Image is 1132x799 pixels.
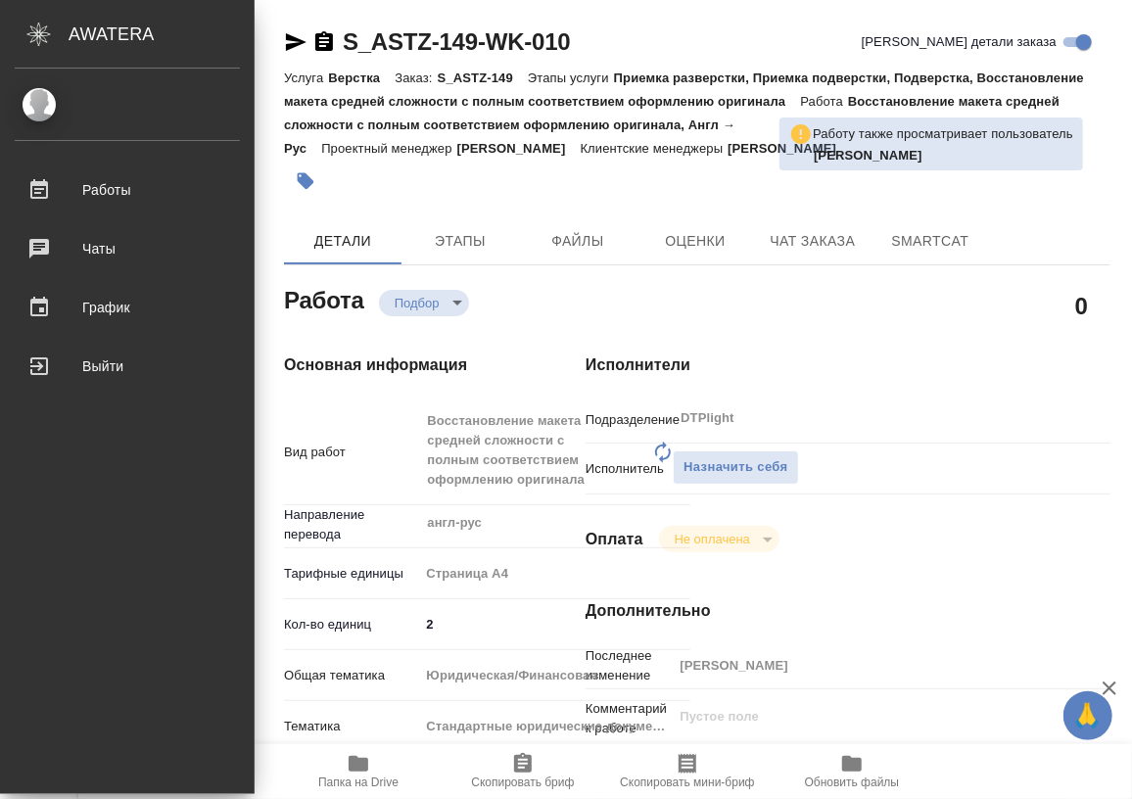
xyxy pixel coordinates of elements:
span: SmartCat [883,229,977,254]
span: Скопировать бриф [471,775,574,789]
div: График [15,293,240,322]
p: Работа [800,94,848,109]
p: Тарифные единицы [284,564,419,584]
button: Скопировать бриф [441,744,605,799]
p: Кол-во единиц [284,615,419,634]
input: Пустое поле [673,651,1066,680]
div: Юридическая/Финансовая [419,659,690,692]
h4: Исполнители [586,353,1110,377]
span: Назначить себя [684,456,787,479]
p: Направление перевода [284,505,419,544]
span: Папка на Drive [318,775,399,789]
p: Восстановление макета средней сложности с полным соответствием оформлению оригинала, Англ → Рус [284,94,1060,156]
p: Приемка разверстки, Приемка подверстки, Подверстка, Восстановление макета средней сложности с пол... [284,70,1084,109]
span: Обновить файлы [805,775,900,789]
div: Чаты [15,234,240,263]
span: Чат заказа [766,229,860,254]
button: Скопировать ссылку [312,30,336,54]
h2: Работа [284,281,364,316]
p: Тематика [284,717,419,736]
div: Работы [15,175,240,205]
button: Добавить тэг [284,160,327,203]
p: Комментарий к работе [586,699,673,738]
div: AWATERA [69,15,255,54]
h4: Дополнительно [586,599,1110,623]
a: График [5,283,250,332]
button: Обновить файлы [770,744,934,799]
div: Подбор [379,290,469,316]
p: Последнее изменение [586,646,673,685]
span: Детали [296,229,390,254]
button: Папка на Drive [276,744,441,799]
p: Клиентские менеджеры [581,141,729,156]
div: Страница А4 [419,557,690,590]
p: Работу также просматривает пользователь [813,124,1073,144]
button: Скопировать ссылку для ЯМессенджера [284,30,307,54]
button: Скопировать мини-бриф [605,744,770,799]
p: S_ASTZ-149 [438,70,528,85]
div: Подбор [659,526,779,552]
p: Услуга [284,70,328,85]
span: Оценки [648,229,742,254]
div: Стандартные юридические документы, договоры, уставы [419,710,690,743]
b: [PERSON_NAME] [814,148,922,163]
button: Назначить себя [673,450,798,485]
h2: 0 [1075,289,1088,322]
p: Общая тематика [284,666,419,685]
p: Верстка [328,70,395,85]
h4: Основная информация [284,353,507,377]
p: Проектный менеджер [321,141,456,156]
button: Подбор [389,295,446,311]
a: Чаты [5,224,250,273]
a: Работы [5,165,250,214]
button: 🙏 [1063,691,1112,740]
p: Вид работ [284,443,419,462]
span: [PERSON_NAME] детали заказа [862,32,1057,52]
span: Скопировать мини-бриф [620,775,754,789]
p: Этапы услуги [528,70,614,85]
a: S_ASTZ-149-WK-010 [343,28,571,55]
span: Этапы [413,229,507,254]
span: Файлы [531,229,625,254]
p: Носкова Анна [814,146,1073,165]
button: Не оплачена [669,531,756,547]
a: Выйти [5,342,250,391]
span: 🙏 [1071,695,1105,736]
input: ✎ Введи что-нибудь [419,610,690,638]
p: Заказ: [395,70,437,85]
p: [PERSON_NAME] [457,141,581,156]
div: Выйти [15,352,240,381]
p: [PERSON_NAME] [728,141,851,156]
